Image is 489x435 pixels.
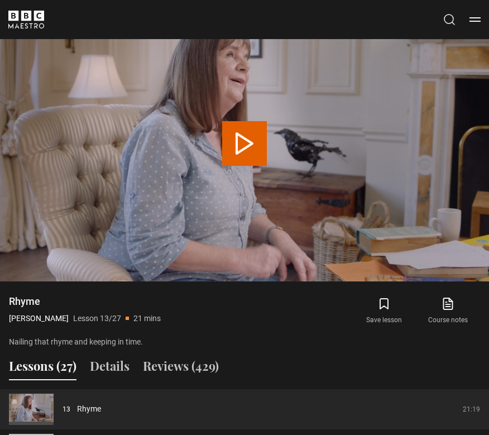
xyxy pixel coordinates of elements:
p: 21 mins [133,313,161,324]
button: Toggle navigation [469,14,481,25]
a: Course notes [416,295,480,327]
p: [PERSON_NAME] [9,313,69,324]
a: Rhyme [77,403,101,415]
button: Reviews (429) [143,357,219,380]
button: Save lesson [352,295,416,327]
button: Lessons (27) [9,357,76,380]
button: Details [90,357,130,380]
p: Nailing that rhyme and keeping in time. [9,336,252,348]
p: Lesson 13/27 [73,313,121,324]
h1: Rhyme [9,295,161,308]
button: Play Lesson Rhyme [222,121,267,166]
svg: BBC Maestro [8,11,44,28]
